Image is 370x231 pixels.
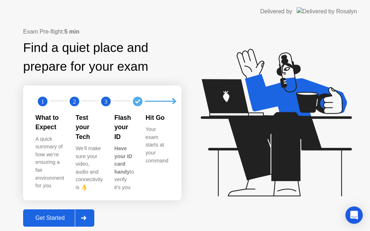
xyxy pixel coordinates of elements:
div: Exam Pre-flight: [23,27,181,36]
div: Test your Tech [76,113,103,141]
div: to verify it’s you [114,145,134,192]
div: Find a quiet place and prepare for your exam [23,38,181,77]
div: Your exam starts at your command [146,126,168,165]
div: Hit Go [146,113,168,122]
button: Get Started [23,209,94,227]
b: 5 min [64,29,79,35]
text: 3 [104,98,107,105]
div: We’ll make sure your video, audio and connectivity is 👌 [76,145,103,192]
div: What to Expect [35,113,64,132]
div: Get Started [25,215,75,221]
div: A quick summary of how we’re ensuring a fair environment for you [35,135,64,190]
text: 2 [73,98,76,105]
img: Delivered by Rosalyn [297,7,357,16]
text: 1 [41,98,44,105]
div: Open Intercom Messenger [345,206,363,224]
div: Delivered by [260,7,292,16]
div: Flash your ID [114,113,134,141]
b: Have your ID card handy [114,145,132,175]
